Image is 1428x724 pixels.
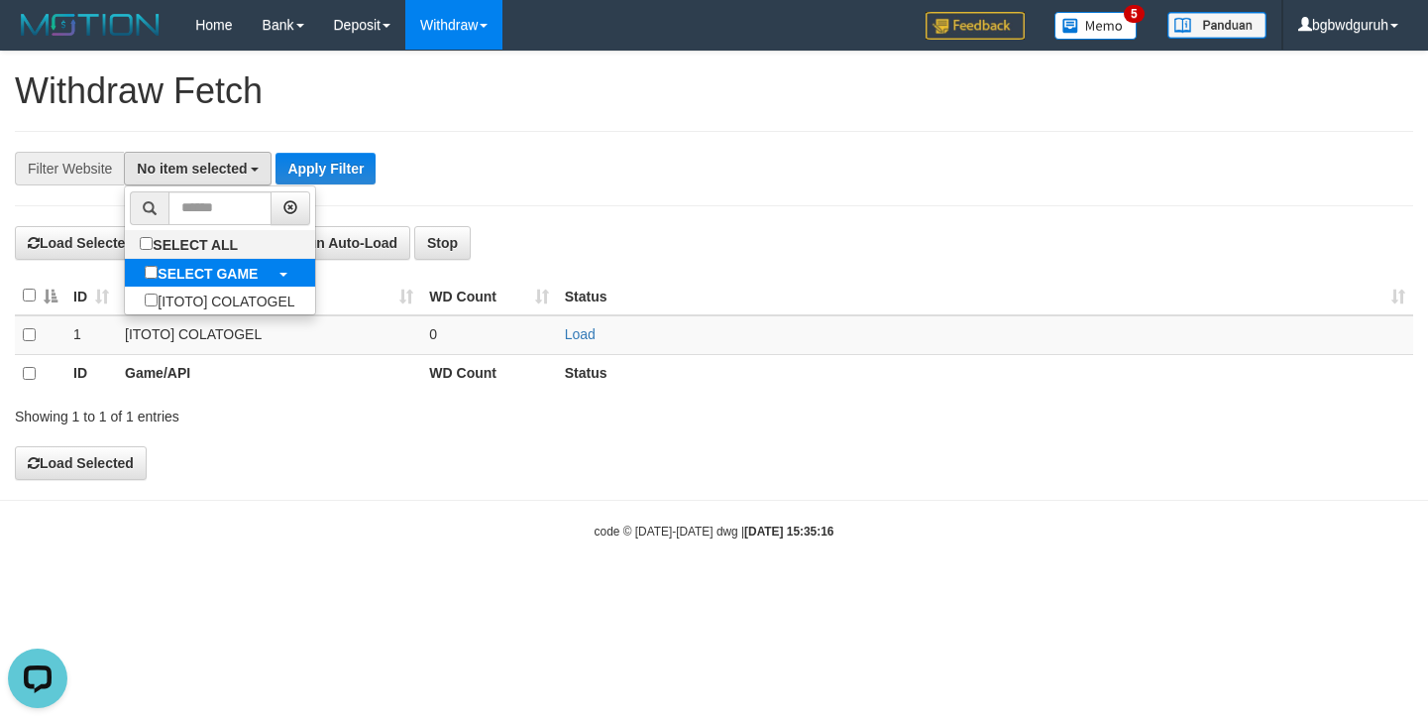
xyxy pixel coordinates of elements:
b: SELECT GAME [158,266,258,282]
span: No item selected [137,161,247,177]
img: MOTION_logo.png [15,10,165,40]
th: Status: activate to sort column ascending [557,277,1413,315]
input: SELECT ALL [140,237,153,250]
img: panduan.png [1167,12,1266,39]
button: Load Selected [15,446,147,480]
input: [ITOTO] COLATOGEL [145,294,158,306]
span: 5 [1124,5,1145,23]
button: Open LiveChat chat widget [8,8,67,67]
label: SELECT ALL [125,230,258,258]
td: 1 [65,315,117,355]
th: Game/API: activate to sort column ascending [117,277,421,315]
td: [ITOTO] COLATOGEL [117,315,421,355]
h1: Withdraw Fetch [15,71,1413,111]
label: [ITOTO] COLATOGEL [125,287,314,314]
th: WD Count [421,354,556,393]
span: 0 [429,326,437,342]
img: Button%20Memo.svg [1054,12,1138,40]
button: Load Selected [15,226,147,260]
strong: [DATE] 15:35:16 [744,525,833,539]
th: Game/API [117,354,421,393]
a: SELECT GAME [125,259,314,287]
a: Load [565,326,596,342]
button: No item selected [124,152,272,185]
th: WD Count: activate to sort column ascending [421,277,556,315]
th: ID [65,354,117,393]
div: Showing 1 to 1 of 1 entries [15,399,580,426]
button: Stop [414,226,471,260]
button: Apply Filter [275,153,376,184]
button: Run Auto-Load [274,226,411,260]
th: Status [557,354,1413,393]
input: SELECT GAME [145,266,158,279]
th: ID: activate to sort column ascending [65,277,117,315]
div: Filter Website [15,152,124,185]
small: code © [DATE]-[DATE] dwg | [595,525,834,539]
img: Feedback.jpg [926,12,1025,40]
